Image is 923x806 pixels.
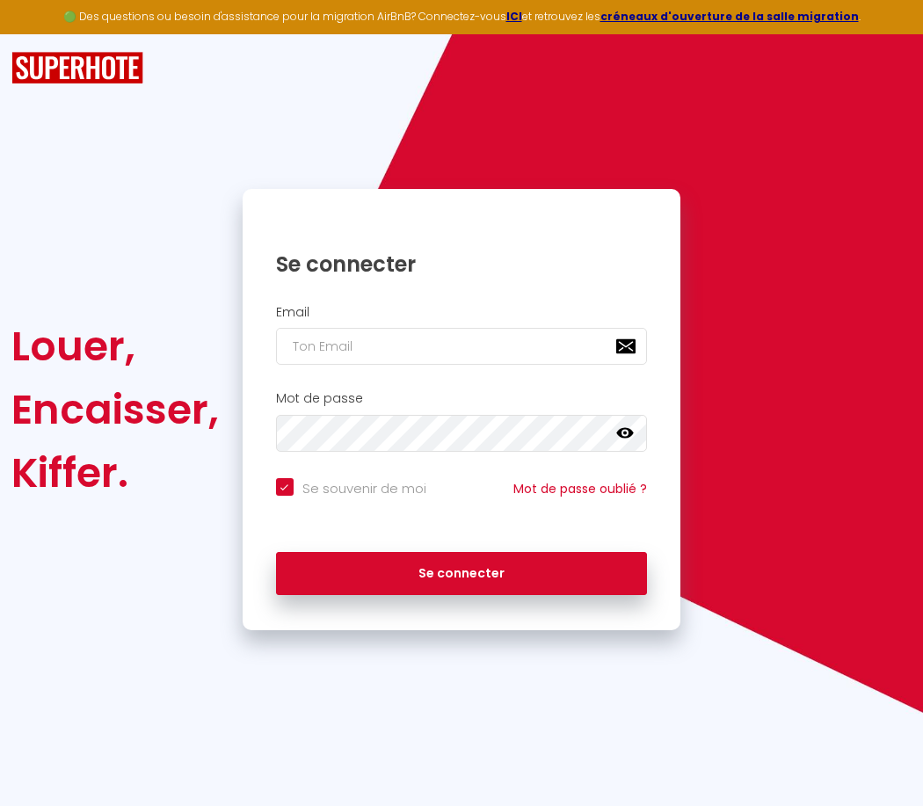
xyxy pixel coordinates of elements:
div: Louer, [11,315,219,378]
img: SuperHote logo [11,52,143,84]
h2: Mot de passe [276,391,648,406]
h1: Se connecter [276,251,648,278]
input: Ton Email [276,328,648,365]
a: ICI [506,9,522,24]
a: Mot de passe oublié ? [513,480,647,497]
button: Se connecter [276,552,648,596]
a: créneaux d'ouverture de la salle migration [600,9,859,24]
div: Kiffer. [11,441,219,505]
h2: Email [276,305,648,320]
div: Encaisser, [11,378,219,441]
